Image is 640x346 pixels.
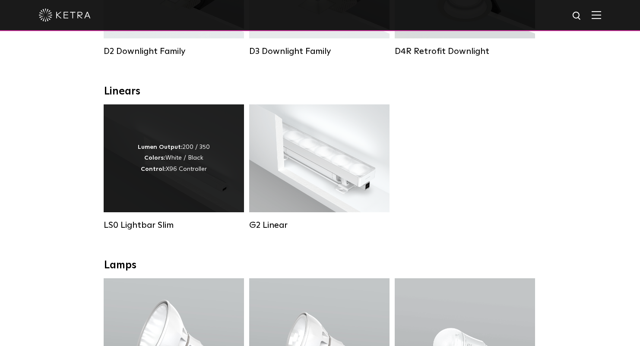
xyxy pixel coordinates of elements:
[138,142,210,175] div: 200 / 350 White / Black X96 Controller
[144,155,165,161] strong: Colors:
[572,11,583,22] img: search icon
[141,166,166,172] strong: Control:
[249,220,390,230] div: G2 Linear
[592,11,601,19] img: Hamburger%20Nav.svg
[104,220,244,230] div: LS0 Lightbar Slim
[249,46,390,57] div: D3 Downlight Family
[249,104,390,230] a: G2 Linear Lumen Output:400 / 700 / 1000Colors:WhiteBeam Angles:Flood / [GEOGRAPHIC_DATA] / Narrow...
[39,9,91,22] img: ketra-logo-2019-white
[104,85,536,98] div: Linears
[395,46,535,57] div: D4R Retrofit Downlight
[104,104,244,230] a: LS0 Lightbar Slim Lumen Output:200 / 350Colors:White / BlackControl:X96 Controller
[138,144,183,150] strong: Lumen Output:
[104,259,536,272] div: Lamps
[104,46,244,57] div: D2 Downlight Family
